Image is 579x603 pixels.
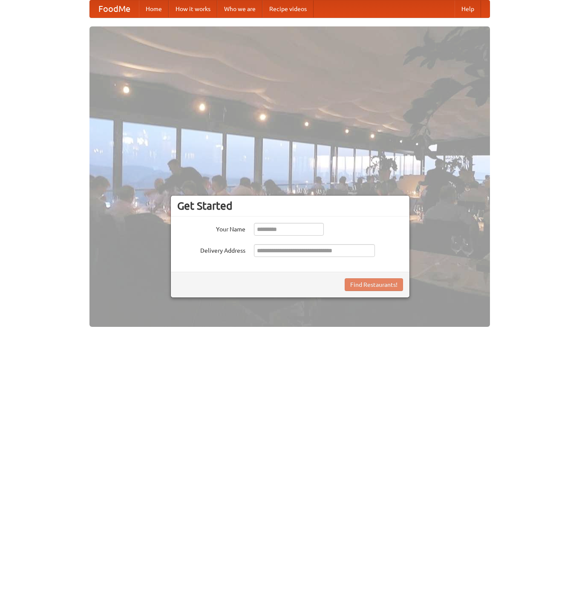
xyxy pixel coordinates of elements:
[262,0,314,17] a: Recipe videos
[177,223,245,234] label: Your Name
[177,199,403,212] h3: Get Started
[177,244,245,255] label: Delivery Address
[455,0,481,17] a: Help
[90,0,139,17] a: FoodMe
[345,278,403,291] button: Find Restaurants!
[139,0,169,17] a: Home
[169,0,217,17] a: How it works
[217,0,262,17] a: Who we are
